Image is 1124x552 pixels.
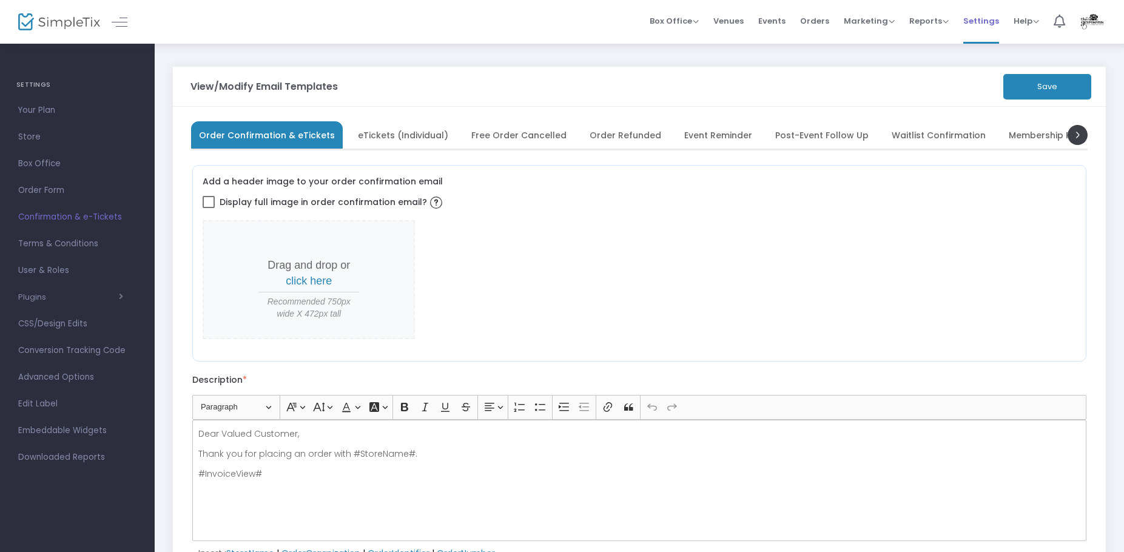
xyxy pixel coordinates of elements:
[1014,15,1039,27] span: Help
[1003,74,1091,99] button: Save
[199,132,335,138] span: Order Confirmation & eTickets
[713,5,744,36] span: Venues
[909,15,949,27] span: Reports
[18,209,136,225] span: Confirmation & e-Tickets
[430,197,442,209] img: question-mark
[18,103,136,118] span: Your Plan
[258,258,359,289] p: Drag and drop or
[844,15,895,27] span: Marketing
[18,263,136,278] span: User & Roles
[220,192,445,212] span: Display full image in order confirmation email?
[684,132,752,138] span: Event Reminder
[258,295,359,320] span: Recommended 750px wide X 472px tall
[18,129,136,145] span: Store
[892,132,986,138] span: Waitlist Confirmation
[203,175,443,187] label: Add a header image to your order confirmation email
[18,156,136,172] span: Box Office
[18,183,136,198] span: Order Form
[590,132,661,138] span: Order Refunded
[192,374,247,386] label: Description
[18,396,136,412] span: Edit Label
[18,343,136,358] span: Conversion Tracking Code
[192,395,1086,419] div: Editor toolbar
[201,400,264,414] span: Paragraph
[286,275,332,287] span: click here
[190,82,338,92] h3: View/Modify Email Templates
[18,292,123,302] button: Plugins
[358,132,448,138] span: eTickets (Individual)
[800,5,829,36] span: Orders
[18,449,136,465] span: Downloaded Reports
[18,423,136,439] span: Embeddable Widgets
[650,15,699,27] span: Box Office
[198,428,1081,440] p: Dear Valued Customer,
[758,5,786,36] span: Events
[192,420,1086,541] div: Rich Text Editor, main
[198,468,1081,480] p: #InvoiceView#
[18,316,136,332] span: CSS/Design Edits
[195,398,277,417] button: Paragraph
[963,5,999,36] span: Settings
[775,132,869,138] span: Post-Event Follow Up
[18,236,136,252] span: Terms & Conditions
[471,132,567,138] span: Free Order Cancelled
[16,73,138,97] h4: SETTINGS
[18,369,136,385] span: Advanced Options
[198,448,1081,460] p: Thank you for placing an order with #StoreName#.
